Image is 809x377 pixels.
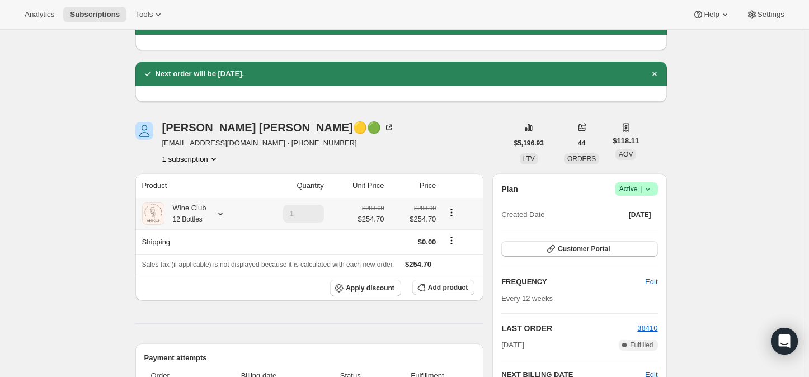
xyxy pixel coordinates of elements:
span: $118.11 [613,135,639,147]
span: Add product [428,283,468,292]
span: $254.70 [405,260,431,268]
th: Shipping [135,229,252,254]
span: Analytics [25,10,54,19]
button: 38410 [637,323,657,334]
span: [EMAIL_ADDRESS][DOMAIN_NAME] · [PHONE_NUMBER] [162,138,394,149]
button: Add product [412,280,474,295]
span: $254.70 [391,214,436,225]
h2: LAST ORDER [501,323,637,334]
img: product img [142,202,164,225]
span: [DATE] [501,340,524,351]
button: [DATE] [622,207,658,223]
span: Sales tax (if applicable) is not displayed because it is calculated with each new order. [142,261,394,268]
span: LTV [523,155,535,163]
span: $254.70 [358,214,384,225]
h2: Next order will be [DATE]. [156,68,244,79]
span: Sharon Wright🟡🟢 [135,122,153,140]
button: Edit [638,273,664,291]
h2: Plan [501,183,518,195]
span: Active [619,183,653,195]
span: Apply discount [346,284,394,293]
span: [DATE] [629,210,651,219]
span: Settings [758,10,784,19]
h2: Payment attempts [144,352,475,364]
small: 12 Bottles [173,215,203,223]
div: [PERSON_NAME] [PERSON_NAME]🟡🟢 [162,122,394,133]
span: Edit [645,276,657,288]
span: ORDERS [567,155,596,163]
div: Wine Club [164,202,206,225]
th: Price [387,173,439,198]
span: Subscriptions [70,10,120,19]
button: Settings [740,7,791,22]
span: Customer Portal [558,244,610,253]
span: 44 [578,139,585,148]
h2: FREQUENCY [501,276,645,288]
span: | [640,185,642,194]
button: $5,196.93 [507,135,551,151]
div: Open Intercom Messenger [771,328,798,355]
button: Help [686,7,737,22]
button: Analytics [18,7,61,22]
th: Product [135,173,252,198]
th: Unit Price [327,173,388,198]
button: Tools [129,7,171,22]
a: 38410 [637,324,657,332]
span: $0.00 [418,238,436,246]
button: Product actions [443,206,460,219]
span: Tools [135,10,153,19]
button: Shipping actions [443,234,460,247]
button: Customer Portal [501,241,657,257]
span: Help [704,10,719,19]
button: Subscriptions [63,7,126,22]
span: $5,196.93 [514,139,544,148]
button: Apply discount [330,280,401,296]
span: Fulfilled [630,341,653,350]
small: $283.00 [414,205,436,211]
small: $283.00 [362,205,384,211]
span: Created Date [501,209,544,220]
span: Every 12 weeks [501,294,553,303]
span: AOV [619,150,633,158]
th: Quantity [252,173,327,198]
button: Dismiss notification [647,66,662,82]
button: Product actions [162,153,219,164]
button: 44 [571,135,592,151]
